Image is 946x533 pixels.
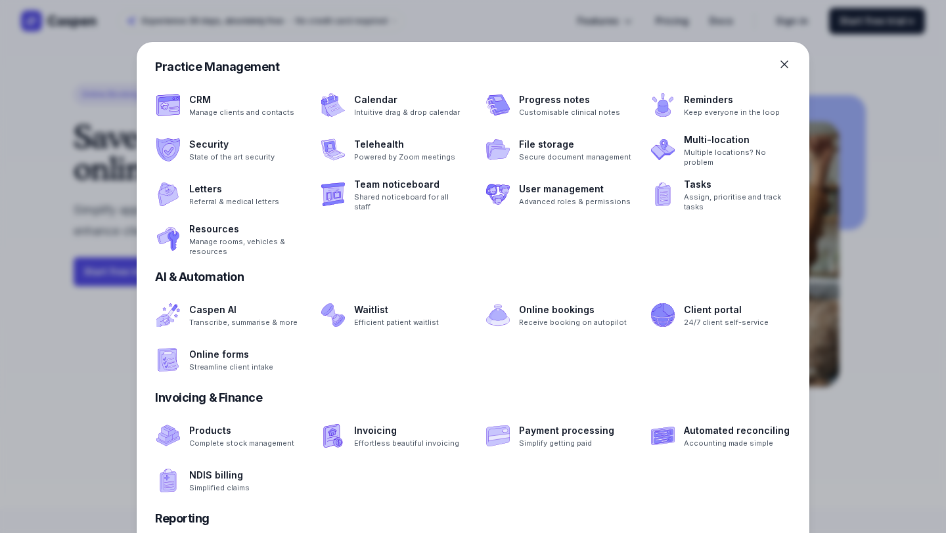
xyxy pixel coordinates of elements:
a: Calendar [354,92,460,108]
a: Waitlist [354,302,439,318]
a: Online forms [189,347,273,362]
a: Tasks [684,177,796,192]
a: Products [189,423,294,438]
a: File storage [519,137,631,152]
a: Team noticeboard [354,177,466,192]
a: Payment processing [519,423,614,438]
div: Invoicing & Finance [155,389,791,407]
a: Letters [189,181,279,197]
div: AI & Automation [155,268,791,286]
a: Online bookings [519,302,627,318]
div: Reporting [155,509,791,528]
a: Client portal [684,302,769,318]
a: Multi-location [684,132,796,148]
a: Invoicing [354,423,459,438]
a: CRM [189,92,294,108]
a: Resources [189,221,302,237]
a: Reminders [684,92,780,108]
div: Practice Management [155,58,791,76]
a: Caspen AI [189,302,298,318]
a: Telehealth [354,137,455,152]
a: User management [519,181,631,197]
a: Progress notes [519,92,620,108]
a: Automated reconciling [684,423,790,438]
a: Security [189,137,275,152]
a: NDIS billing [189,467,250,483]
